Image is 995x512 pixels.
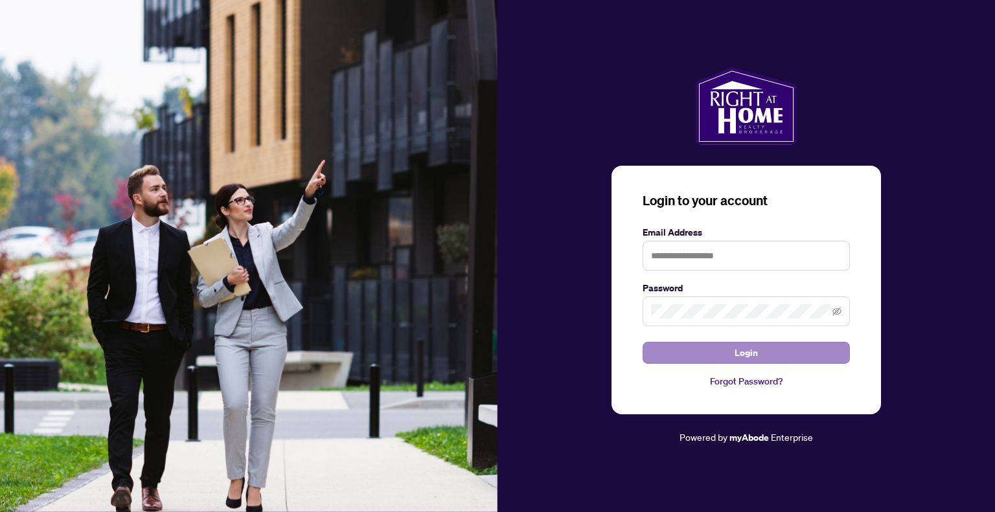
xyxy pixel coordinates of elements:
[643,225,850,239] label: Email Address
[643,192,850,210] h3: Login to your account
[643,281,850,295] label: Password
[680,431,727,443] span: Powered by
[729,430,769,445] a: myAbode
[735,342,758,363] span: Login
[643,342,850,364] button: Login
[643,374,850,388] a: Forgot Password?
[832,307,841,316] span: eye-invisible
[771,431,813,443] span: Enterprise
[696,67,796,145] img: ma-logo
